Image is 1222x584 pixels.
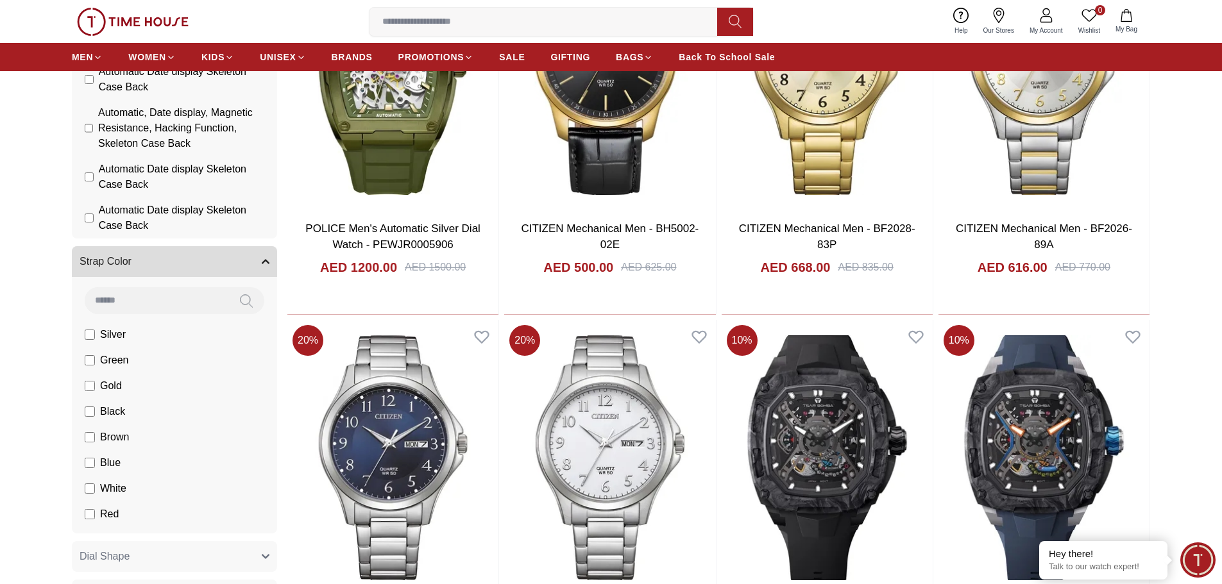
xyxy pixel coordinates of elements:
span: Automatic Date display Skeleton Case Back [99,203,269,233]
span: White [100,481,126,496]
span: Green [100,353,128,368]
span: Dial Shape [80,549,130,564]
span: 10 % [944,325,974,356]
a: MEN [72,46,103,69]
input: Automatic Date display Skeleton Case Back [85,213,94,223]
a: 0Wishlist [1071,5,1108,38]
div: AED 1500.00 [405,260,466,275]
input: Automatic, Date display, Magnetic Resistance, Hacking Function, Skeleton Case Back [85,123,93,133]
a: BAGS [616,46,653,69]
a: Our Stores [976,5,1022,38]
input: Automatic Date display Skeleton Case Back [85,74,94,85]
span: MEN [72,51,93,63]
a: PROMOTIONS [398,46,474,69]
span: Automatic Date display Skeleton Case Back [99,162,269,192]
a: CITIZEN Mechanical Men - BH5002-02E [521,222,699,251]
input: Brown [85,432,95,442]
img: ... [77,8,189,36]
span: UNISEX [260,51,296,63]
span: Red [100,506,119,522]
div: AED 835.00 [838,260,893,275]
button: Strap Color [72,246,277,277]
span: GIFTING [550,51,590,63]
h4: AED 668.00 [761,258,831,276]
a: CITIZEN Mechanical Men - BF2028-83P [739,222,915,251]
a: UNISEX [260,46,305,69]
input: Gold [85,381,95,391]
span: WOMEN [128,51,166,63]
span: BRANDS [332,51,373,63]
span: My Account [1024,26,1068,35]
a: CITIZEN Mechanical Men - BF2026-89A [956,222,1132,251]
input: White [85,483,95,494]
span: Gold [100,378,122,394]
h4: AED 1200.00 [320,258,397,276]
button: Dial Shape [72,541,277,572]
p: Talk to our watch expert! [1049,562,1158,572]
span: Wishlist [1073,26,1105,35]
span: Help [949,26,973,35]
span: Brown [100,430,129,445]
span: Back To School Sale [679,51,775,63]
div: Chat Widget [1180,542,1216,578]
button: My Bag [1108,6,1145,37]
span: Strap Color [80,254,132,269]
input: Black [85,406,95,417]
input: Silver [85,330,95,340]
span: Automatic, Date display, Magnetic Resistance, Hacking Function, Skeleton Case Back [98,105,269,151]
a: WOMEN [128,46,176,69]
a: GIFTING [550,46,590,69]
a: POLICE Men's Automatic Silver Dial Watch - PEWJR0005906 [305,222,480,251]
span: PROMOTIONS [398,51,464,63]
input: Red [85,509,95,519]
span: 0 [1095,5,1105,15]
a: BRANDS [332,46,373,69]
span: Blue [100,455,121,471]
input: Blue [85,458,95,468]
input: Green [85,355,95,365]
a: Back To School Sale [679,46,775,69]
input: Automatic Date display Skeleton Case Back [85,172,94,182]
a: SALE [499,46,525,69]
h4: AED 500.00 [543,258,613,276]
div: AED 625.00 [621,260,676,275]
span: 20 % [293,325,323,356]
span: BAGS [616,51,643,63]
span: Our Stores [978,26,1019,35]
div: Hey there! [1049,547,1158,560]
span: SALE [499,51,525,63]
span: My Bag [1110,24,1142,34]
span: Black [100,404,125,419]
h4: AED 616.00 [978,258,1048,276]
span: Silver [100,327,126,342]
div: AED 770.00 [1055,260,1110,275]
span: Automatic Date display Skeleton Case Back [99,64,269,95]
span: 10 % [727,325,758,356]
a: Help [947,5,976,38]
span: Two Tone [100,532,144,547]
a: KIDS [201,46,234,69]
span: 20 % [509,325,540,356]
span: KIDS [201,51,225,63]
